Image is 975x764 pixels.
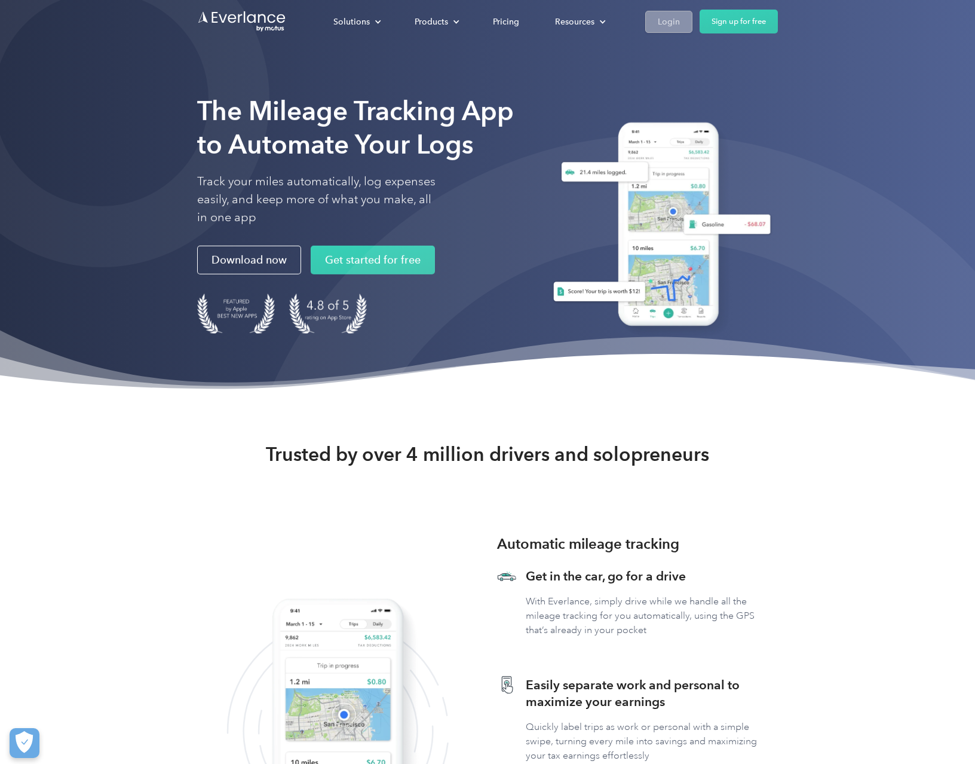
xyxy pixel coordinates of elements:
a: Login [645,10,692,32]
div: Resources [543,11,615,32]
div: Products [415,14,448,29]
img: Badge for Featured by Apple Best New Apps [197,294,275,334]
strong: Trusted by over 4 million drivers and solopreneurs [266,442,709,466]
div: Solutions [333,14,370,29]
p: Track your miles automatically, log expenses easily, and keep more of what you make, all in one app [197,173,436,227]
div: Solutions [321,11,391,32]
a: Download now [197,246,301,274]
h3: Easily separate work and personal to maximize your earnings [526,677,778,710]
div: Products [403,11,469,32]
div: Pricing [493,14,519,29]
h3: Automatic mileage tracking [497,533,679,555]
p: With Everlance, simply drive while we handle all the mileage tracking for you automatically, usin... [526,594,778,637]
a: Pricing [481,11,531,32]
a: Get started for free [311,246,435,274]
img: Everlance, mileage tracker app, expense tracking app [539,113,778,340]
strong: The Mileage Tracking App to Automate Your Logs [197,95,514,160]
h3: Get in the car, go for a drive [526,568,778,585]
a: Go to homepage [197,10,287,33]
button: Cookies Settings [10,728,39,758]
a: Sign up for free [700,10,778,33]
p: Quickly label trips as work or personal with a simple swipe, turning every mile into savings and ... [526,720,778,763]
img: 4.9 out of 5 stars on the app store [289,294,367,334]
div: Login [658,14,680,29]
div: Resources [555,14,594,29]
